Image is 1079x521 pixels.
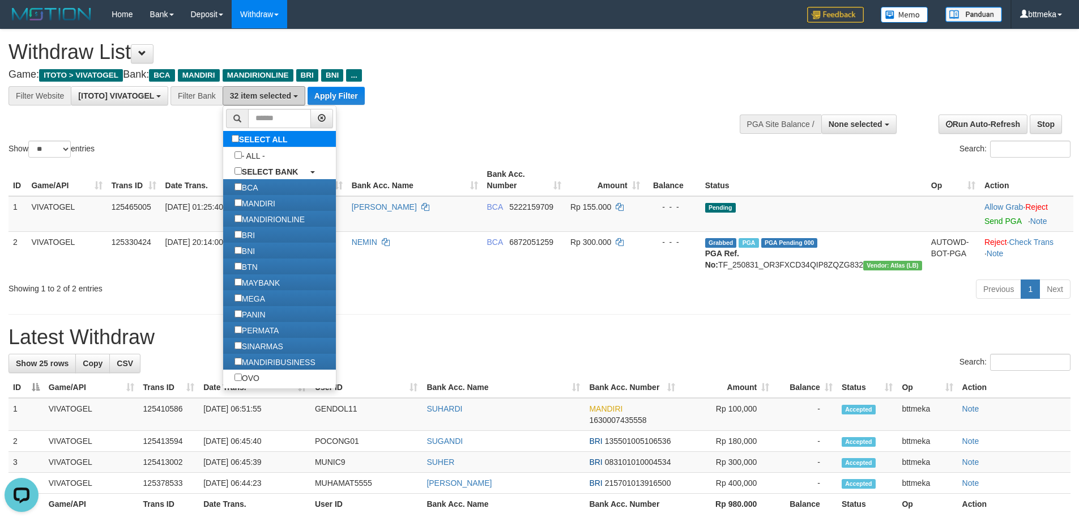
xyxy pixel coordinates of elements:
[680,452,774,473] td: Rp 300,000
[605,478,671,488] span: Copy 215701013916500 to clipboard
[170,86,223,105] div: Filter Bank
[310,377,422,398] th: User ID: activate to sort column ascending
[223,211,316,227] label: MANDIRIONLINE
[139,377,199,398] th: Trans ID: activate to sort column ascending
[16,359,69,368] span: Show 25 rows
[44,473,139,494] td: VIVATOGEL
[842,437,876,447] span: Accepted
[897,431,957,452] td: bttmeka
[927,231,980,275] td: AUTOWD-BOT-PGA
[75,354,110,373] a: Copy
[605,458,671,467] span: Copy 083101010004534 to clipboard
[223,195,287,211] label: MANDIRI
[821,115,897,134] button: None selected
[739,238,758,248] span: Marked by bttrenal
[863,261,922,270] span: Vendor URL: https://dashboard.q2checkout.com/secure
[680,377,774,398] th: Amount: activate to sort column ascending
[27,164,106,196] th: Game/API: activate to sort column ascending
[310,452,422,473] td: MUNIC9
[234,199,242,206] input: MANDIRI
[165,202,223,211] span: [DATE] 01:25:40
[774,377,837,398] th: Balance: activate to sort column ascending
[234,278,242,286] input: MAYBANK
[223,69,293,82] span: MANDIRIONLINE
[321,69,343,82] span: BNI
[310,431,422,452] td: POCONG01
[8,6,95,23] img: MOTION_logo.png
[422,494,585,515] th: Bank Acc. Name
[223,306,277,322] label: PANIN
[959,354,1071,371] label: Search:
[774,398,837,431] td: -
[774,494,837,515] th: Balance
[223,322,291,338] label: PERMATA
[1039,279,1071,299] a: Next
[705,249,739,269] b: PGA Ref. No:
[570,238,611,247] span: Rp 300.000
[1025,202,1048,211] a: Reject
[939,115,1027,134] a: Run Auto-Refresh
[427,458,454,467] a: SUHER
[8,278,441,294] div: Showing 1 to 2 of 2 entries
[199,473,310,494] td: [DATE] 06:44:23
[161,164,251,196] th: Date Trans.: activate to sort column descending
[8,398,44,431] td: 1
[980,164,1073,196] th: Action
[740,115,821,134] div: PGA Site Balance /
[5,5,39,39] button: Open LiveChat chat widget
[990,141,1071,158] input: Search:
[680,473,774,494] td: Rp 400,000
[234,374,242,381] input: OVO
[8,141,95,158] label: Show entries
[242,167,298,176] b: SELECT BANK
[8,41,708,63] h1: Withdraw List
[701,231,927,275] td: TF_250831_OR3FXCD34QIP8ZQZG832
[199,398,310,431] td: [DATE] 06:51:55
[107,164,161,196] th: Trans ID: activate to sort column ascending
[589,458,602,467] span: BRI
[234,358,242,365] input: MANDIRIBUSINESS
[139,431,199,452] td: 125413594
[958,494,1071,515] th: Action
[897,377,957,398] th: Op: activate to sort column ascending
[44,398,139,431] td: VIVATOGEL
[589,478,602,488] span: BRI
[962,458,979,467] a: Note
[422,377,585,398] th: Bank Acc. Name: activate to sort column ascending
[1030,217,1047,226] a: Note
[223,370,271,386] label: OVO
[230,91,291,100] span: 32 item selected
[483,164,566,196] th: Bank Acc. Number: activate to sort column ascending
[8,231,27,275] td: 2
[8,196,27,232] td: 1
[352,238,377,247] a: NEMIN
[223,290,276,306] label: MEGA
[28,141,71,158] select: Showentries
[842,405,876,414] span: Accepted
[962,404,979,413] a: Note
[1021,279,1040,299] a: 1
[842,458,876,468] span: Accepted
[223,274,291,290] label: MAYBANK
[984,202,1025,211] span: ·
[761,238,818,248] span: PGA Pending
[427,404,462,413] a: SUHARDI
[585,377,679,398] th: Bank Acc. Number: activate to sort column ascending
[570,202,611,211] span: Rp 155.000
[234,231,242,238] input: BRI
[8,431,44,452] td: 2
[39,69,123,82] span: ITOTO > VIVATOGEL
[27,196,106,232] td: VIVATOGEL
[112,202,151,211] span: 125465005
[829,120,882,129] span: None selected
[427,437,463,446] a: SUGANDI
[649,201,696,213] div: - - -
[8,354,76,373] a: Show 25 rows
[223,227,266,243] label: BRI
[223,338,295,354] label: SINARMAS
[984,238,1007,247] a: Reject
[223,147,276,163] label: - ALL -
[605,437,671,446] span: Copy 135501005106536 to clipboard
[8,86,71,105] div: Filter Website
[927,164,980,196] th: Op: activate to sort column ascending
